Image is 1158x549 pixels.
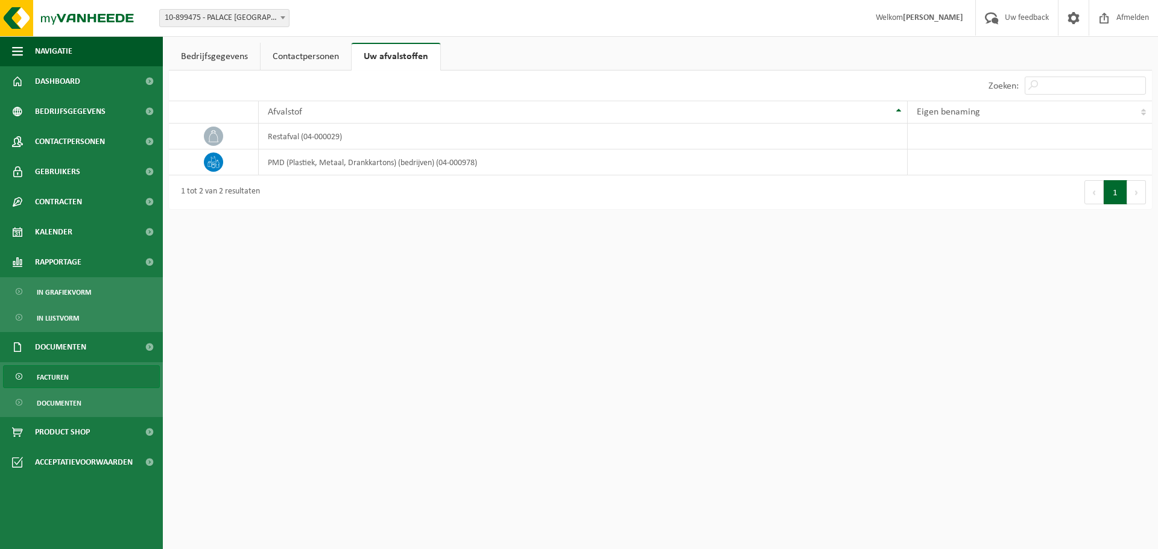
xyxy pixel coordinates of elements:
[259,149,907,175] td: PMD (Plastiek, Metaal, Drankkartons) (bedrijven) (04-000978)
[35,247,81,277] span: Rapportage
[35,36,72,66] span: Navigatie
[3,365,160,388] a: Facturen
[35,332,86,362] span: Documenten
[37,366,69,389] span: Facturen
[35,127,105,157] span: Contactpersonen
[37,307,79,330] span: In lijstvorm
[35,447,133,477] span: Acceptatievoorwaarden
[35,157,80,187] span: Gebruikers
[1127,180,1146,204] button: Next
[35,417,90,447] span: Product Shop
[3,280,160,303] a: In grafiekvorm
[259,124,907,149] td: restafval (04-000029)
[169,43,260,71] a: Bedrijfsgegevens
[37,392,81,415] span: Documenten
[35,96,106,127] span: Bedrijfsgegevens
[261,43,351,71] a: Contactpersonen
[35,217,72,247] span: Kalender
[268,107,302,117] span: Afvalstof
[37,281,91,304] span: In grafiekvorm
[3,306,160,329] a: In lijstvorm
[159,9,289,27] span: 10-899475 - PALACE NV - AALST
[903,13,963,22] strong: [PERSON_NAME]
[917,107,980,117] span: Eigen benaming
[352,43,440,71] a: Uw afvalstoffen
[175,181,260,203] div: 1 tot 2 van 2 resultaten
[1084,180,1104,204] button: Previous
[3,391,160,414] a: Documenten
[160,10,289,27] span: 10-899475 - PALACE NV - AALST
[35,187,82,217] span: Contracten
[1104,180,1127,204] button: 1
[35,66,80,96] span: Dashboard
[989,81,1019,91] label: Zoeken:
